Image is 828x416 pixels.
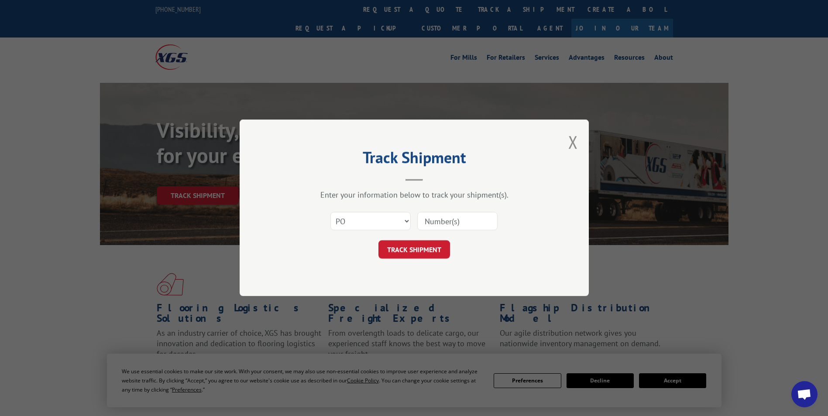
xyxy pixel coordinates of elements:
[283,151,545,168] h2: Track Shipment
[791,381,818,407] div: Open chat
[417,212,498,231] input: Number(s)
[378,241,450,259] button: TRACK SHIPMENT
[568,130,578,153] button: Close modal
[283,190,545,200] div: Enter your information below to track your shipment(s).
